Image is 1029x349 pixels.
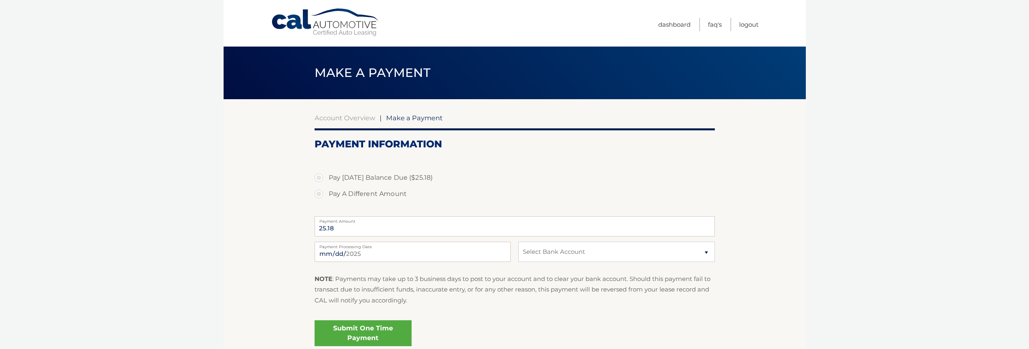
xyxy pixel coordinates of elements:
input: Payment Date [315,242,511,262]
a: Submit One Time Payment [315,320,412,346]
label: Pay [DATE] Balance Due ($25.18) [315,170,715,186]
a: Logout [739,18,759,31]
span: Make a Payment [386,114,443,122]
h2: Payment Information [315,138,715,150]
a: FAQ's [708,18,722,31]
label: Payment Processing Date [315,242,511,248]
span: Make a Payment [315,65,431,80]
a: Dashboard [658,18,691,31]
label: Pay A Different Amount [315,186,715,202]
label: Payment Amount [315,216,715,223]
span: | [380,114,382,122]
strong: NOTE [315,275,332,283]
a: Account Overview [315,114,375,122]
p: : Payments may take up to 3 business days to post to your account and to clear your bank account.... [315,274,715,306]
input: Payment Amount [315,216,715,236]
a: Cal Automotive [271,8,380,37]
